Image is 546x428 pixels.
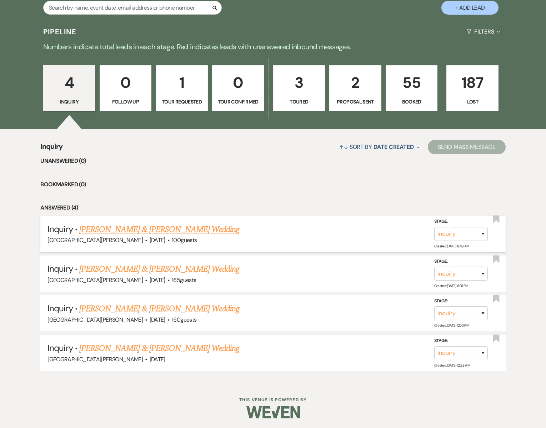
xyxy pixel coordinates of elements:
[390,98,433,106] p: Booked
[100,65,152,111] a: 0Follow Up
[48,71,91,95] p: 4
[79,302,239,315] a: [PERSON_NAME] & [PERSON_NAME] Wedding
[40,180,505,189] li: Bookmarked (0)
[47,263,72,274] span: Inquiry
[337,137,422,156] button: Sort By Date Created
[104,71,147,95] p: 0
[273,65,325,111] a: 3Toured
[47,342,72,353] span: Inquiry
[43,65,95,111] a: 4Inquiry
[390,71,433,95] p: 55
[160,98,203,106] p: Tour Requested
[340,143,348,151] span: ↑↓
[172,236,197,244] span: 100 guests
[451,71,494,95] p: 187
[48,98,91,106] p: Inquiry
[150,276,165,284] span: [DATE]
[446,65,499,111] a: 187Lost
[156,65,208,111] a: 1Tour Requested
[16,41,530,52] p: Numbers indicate total leads in each stage. Red indicates leads with unanswered inbound messages.
[43,1,222,15] input: Search by name, event date, email address or phone number
[434,218,488,226] label: Stage:
[79,342,239,355] a: [PERSON_NAME] & [PERSON_NAME] Wedding
[79,223,239,236] a: [PERSON_NAME] & [PERSON_NAME] Wedding
[104,98,147,106] p: Follow Up
[386,65,438,111] a: 55Booked
[217,71,260,95] p: 0
[47,236,143,244] span: [GEOGRAPHIC_DATA][PERSON_NAME]
[434,363,470,367] span: Created: [DATE] 12:28 AM
[172,276,196,284] span: 165 guests
[434,244,469,248] span: Created: [DATE] 8:49 AM
[334,71,377,95] p: 2
[47,316,143,323] span: [GEOGRAPHIC_DATA][PERSON_NAME]
[441,1,499,15] button: + Add Lead
[434,297,488,305] label: Stage:
[43,27,77,37] h3: Pipeline
[334,98,377,106] p: Proposal Sent
[79,263,239,276] a: [PERSON_NAME] & [PERSON_NAME] Wedding
[150,236,165,244] span: [DATE]
[278,98,321,106] p: Toured
[434,337,488,345] label: Stage:
[47,223,72,235] span: Inquiry
[40,141,63,156] span: Inquiry
[434,283,468,288] span: Created: [DATE] 6:01 PM
[40,156,505,166] li: Unanswered (0)
[464,22,503,41] button: Filters
[47,356,143,363] span: [GEOGRAPHIC_DATA][PERSON_NAME]
[160,71,203,95] p: 1
[172,316,196,323] span: 150 guests
[374,143,414,151] span: Date Created
[47,276,143,284] span: [GEOGRAPHIC_DATA][PERSON_NAME]
[434,257,488,265] label: Stage:
[150,356,165,363] span: [DATE]
[434,323,469,328] span: Created: [DATE] 12:10 PM
[217,98,260,106] p: Tour Confirmed
[428,140,506,154] button: Send Mass Message
[246,400,300,425] img: Weven Logo
[329,65,381,111] a: 2Proposal Sent
[47,303,72,314] span: Inquiry
[278,71,321,95] p: 3
[150,316,165,323] span: [DATE]
[40,203,505,212] li: Answered (4)
[451,98,494,106] p: Lost
[212,65,264,111] a: 0Tour Confirmed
